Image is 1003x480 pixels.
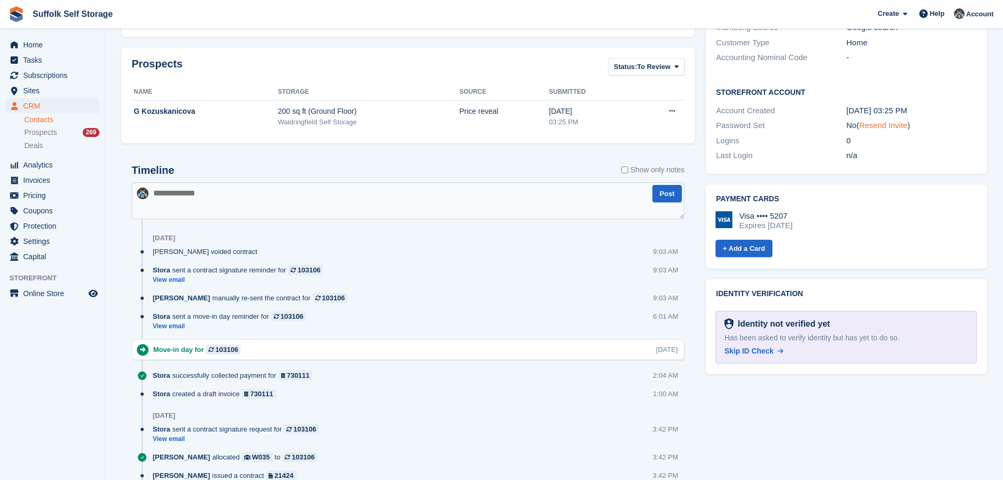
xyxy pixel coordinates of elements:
span: Home [23,37,86,52]
a: View email [153,435,324,444]
input: Show only notes [621,164,628,175]
span: Pricing [23,188,86,203]
span: Account [966,9,994,19]
span: Analytics [23,158,86,172]
a: menu [5,68,100,83]
div: 03:25 PM [549,117,634,128]
div: Customer Type [716,37,846,49]
img: Visa Logo [716,211,732,228]
div: 103106 [281,311,303,321]
span: Coupons [23,203,86,218]
span: Stora [153,424,170,434]
h2: Timeline [132,164,174,177]
div: [DATE] [153,412,175,420]
div: Expires [DATE] [739,221,792,230]
div: Waldringfield Self Storage [278,117,460,128]
span: Stora [153,265,170,275]
span: ( ) [857,121,910,130]
div: manually re-sent the contract for [153,293,353,303]
a: Contacts [24,115,100,125]
div: [DATE] [153,234,175,242]
span: Stora [153,370,170,380]
a: menu [5,188,100,203]
div: [DATE] [549,106,634,117]
div: Price reveal [459,106,549,117]
a: 103106 [282,452,317,462]
span: Stora [153,311,170,321]
span: Skip ID Check [724,347,773,355]
th: Source [459,84,549,101]
img: stora-icon-8386f47178a22dfd0bd8f6a31ec36ba5ce8667c1dd55bd0f319d3a0aa187defe.svg [8,6,24,22]
a: View email [153,276,329,285]
a: 103106 [284,424,319,434]
a: 730111 [242,389,276,399]
div: No [847,120,977,132]
span: Deals [24,141,43,151]
a: menu [5,219,100,233]
a: menu [5,203,100,218]
a: W035 [242,452,272,462]
span: [PERSON_NAME] [153,452,210,462]
span: Invoices [23,173,86,188]
div: Move-in day for [153,345,246,355]
span: Sites [23,83,86,98]
div: 9:03 AM [653,247,678,257]
th: Storage [278,84,460,101]
div: [PERSON_NAME] voided contract [153,247,263,257]
span: Subscriptions [23,68,86,83]
span: Online Store [23,286,86,301]
a: Skip ID Check [724,346,783,357]
div: Logins [716,135,846,147]
h2: Storefront Account [716,86,977,97]
a: menu [5,83,100,98]
button: Status: To Review [608,58,684,75]
span: CRM [23,99,86,113]
div: n/a [847,150,977,162]
a: 103106 [288,265,323,275]
label: Show only notes [621,164,684,175]
button: Post [652,185,682,202]
div: allocated to [153,452,323,462]
div: [DATE] [656,345,678,355]
div: 3:42 PM [653,452,678,462]
a: menu [5,158,100,172]
a: Resend Invite [859,121,908,130]
span: Storefront [9,273,105,283]
div: Identity not verified yet [733,318,830,330]
span: Help [930,8,945,19]
div: 200 sq ft (Ground Floor) [278,106,460,117]
div: Last Login [716,150,846,162]
div: 103106 [297,265,320,275]
div: 730111 [287,370,310,380]
h2: Identity verification [716,290,977,298]
a: menu [5,53,100,67]
a: Preview store [87,287,100,300]
div: 103106 [322,293,345,303]
img: Lisa Furneaux [954,8,965,19]
a: + Add a Card [716,240,772,257]
a: Deals [24,140,100,151]
div: 0 [847,135,977,147]
div: Accounting Nominal Code [716,52,846,64]
img: Identity Verification Ready [724,318,733,330]
h2: Payment cards [716,195,977,203]
a: 103106 [206,345,241,355]
div: Password Set [716,120,846,132]
div: sent a move-in day reminder for [153,311,311,321]
h2: Prospects [132,58,183,77]
div: 730111 [250,389,273,399]
div: sent a contract signature reminder for [153,265,329,275]
div: 103106 [293,424,316,434]
div: 9:03 AM [653,293,678,303]
div: 103106 [292,452,314,462]
a: menu [5,249,100,264]
div: created a draft invoice [153,389,281,399]
a: View email [153,322,311,331]
div: - [847,52,977,64]
div: 3:42 PM [653,424,678,434]
div: G Kozuskanicova [134,106,278,117]
div: W035 [252,452,270,462]
a: 103106 [313,293,347,303]
span: Create [878,8,899,19]
span: Prospects [24,128,57,138]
